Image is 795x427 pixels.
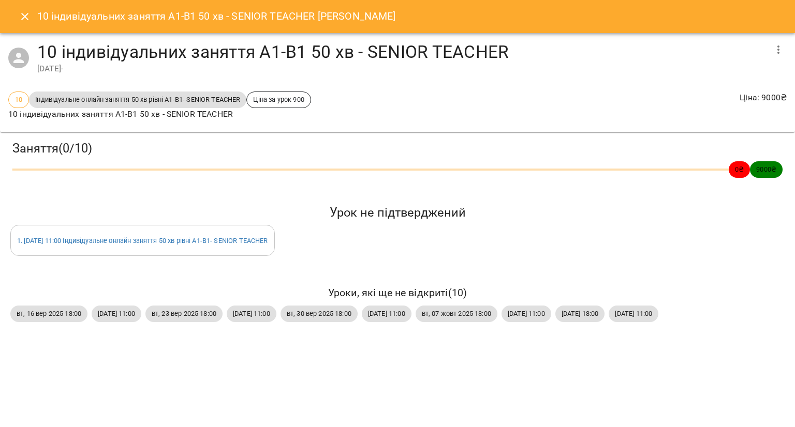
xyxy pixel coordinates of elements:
div: [DATE] - [37,63,766,75]
span: вт, 30 вер 2025 18:00 [281,309,358,318]
h5: Урок не підтверджений [10,205,785,221]
span: [DATE] 18:00 [555,309,605,318]
p: Ціна : 9000 ₴ [740,91,787,104]
span: вт, 16 вер 2025 18:00 [10,309,87,318]
span: [DATE] 11:00 [92,309,141,318]
span: [DATE] 11:00 [362,309,411,318]
span: вт, 07 жовт 2025 18:00 [416,309,497,318]
h4: 10 індивідуальних заняття А1-В1 50 хв - SENIOR TEACHER [37,41,766,63]
a: 1. [DATE] 11:00 Індивідуальне онлайн заняття 50 хв рівні А1-В1- SENIOR TEACHER [17,237,268,245]
p: 10 індивідуальних заняття А1-В1 50 хв - SENIOR TEACHER [8,108,311,120]
span: Індивідуальне онлайн заняття 50 хв рівні А1-В1- SENIOR TEACHER [29,95,246,104]
h6: 10 індивідуальних заняття А1-В1 50 хв - SENIOR TEACHER [PERSON_NAME] [37,8,396,24]
h6: Уроки, які ще не відкриті ( 10 ) [10,285,785,301]
span: вт, 23 вер 2025 18:00 [145,309,223,318]
span: [DATE] 11:00 [502,309,551,318]
span: Ціна за урок 900 [247,95,310,104]
span: [DATE] 11:00 [227,309,276,318]
span: 0 ₴ [729,164,750,174]
button: Close [12,4,37,29]
span: [DATE] 11:00 [609,309,658,318]
span: 10 [9,95,28,104]
h3: Заняття ( 0 / 10 ) [12,141,783,157]
span: 9000 ₴ [750,164,783,174]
